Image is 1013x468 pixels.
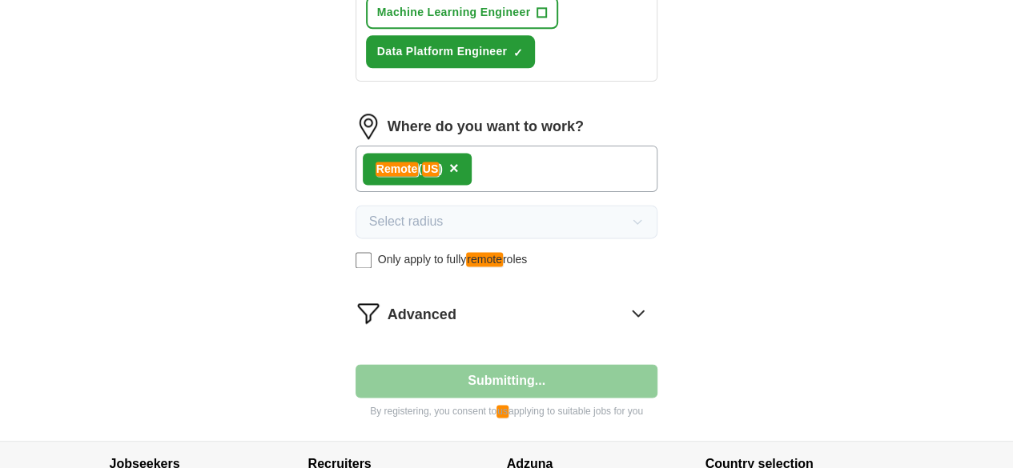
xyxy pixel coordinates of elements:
[366,35,536,68] button: Data Platform Engineer✓
[466,252,503,266] em: remote
[356,404,658,418] p: By registering, you consent to applying to suitable jobs for you
[513,46,523,59] span: ✓
[377,4,531,21] span: Machine Learning Engineer
[449,157,459,181] button: ×
[449,159,459,177] span: ×
[356,364,658,398] button: Submitting...
[356,300,381,326] img: filter
[356,205,658,238] button: Select radius
[378,251,527,268] span: Only apply to fully roles
[388,116,584,138] label: Where do you want to work?
[496,405,509,418] em: us
[388,304,456,326] span: Advanced
[377,43,508,60] span: Data Platform Engineer
[376,162,418,176] em: Remote
[376,161,443,178] div: ( )
[369,212,444,231] span: Select radius
[356,114,381,139] img: location.png
[422,162,439,176] em: US
[356,252,372,268] input: Only apply to fullyremoteroles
